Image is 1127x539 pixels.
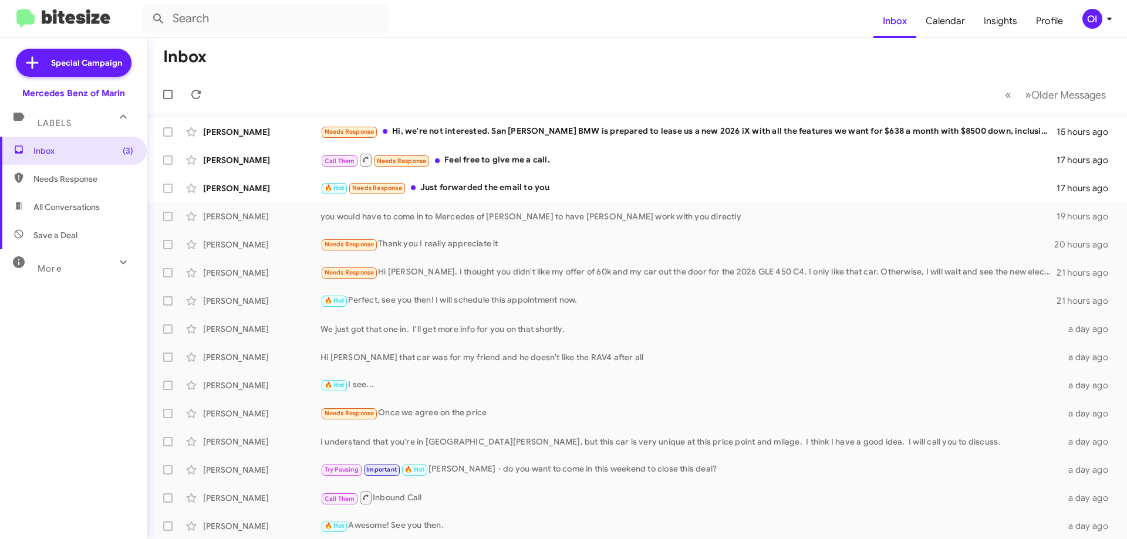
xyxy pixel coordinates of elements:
[1061,379,1118,391] div: a day ago
[320,125,1057,138] div: Hi, we're not interested. San [PERSON_NAME] BMW is prepared to lease us a new 2026 iX with all th...
[320,406,1061,420] div: Once we agree on the price
[1082,9,1102,29] div: OI
[203,379,320,391] div: [PERSON_NAME]
[320,294,1057,307] div: Perfect, see you then! I will schedule this appointment now.
[1061,464,1118,476] div: a day ago
[1031,89,1106,101] span: Older Messages
[16,49,131,77] a: Special Campaign
[203,154,320,166] div: [PERSON_NAME]
[873,4,916,38] a: Inbox
[998,83,1113,107] nav: Page navigation example
[203,520,320,532] div: [PERSON_NAME]
[320,238,1054,251] div: Thank you I really appreciate it
[142,5,389,33] input: Search
[38,263,62,274] span: More
[1061,323,1118,335] div: a day ago
[320,436,1061,448] div: I understand that you're in [GEOGRAPHIC_DATA][PERSON_NAME], but this car is very unique at this p...
[1005,87,1011,102] span: «
[320,181,1057,195] div: Just forwarded the email to you
[203,267,320,279] div: [PERSON_NAME]
[1061,492,1118,504] div: a day ago
[325,128,374,135] span: Needs Response
[325,157,355,165] span: Call Them
[123,145,133,157] span: (3)
[1057,295,1118,307] div: 21 hours ago
[325,466,359,473] span: Try Pausing
[325,240,374,248] span: Needs Response
[1027,4,1072,38] a: Profile
[203,408,320,419] div: [PERSON_NAME]
[974,4,1027,38] a: Insights
[325,297,345,304] span: 🔥 Hot
[325,381,345,389] span: 🔥 Hot
[1061,351,1118,363] div: a day ago
[203,182,320,194] div: [PERSON_NAME]
[33,201,100,213] span: All Conversations
[1072,9,1114,29] button: OI
[203,492,320,504] div: [PERSON_NAME]
[325,269,374,276] span: Needs Response
[203,295,320,307] div: [PERSON_NAME]
[1061,520,1118,532] div: a day ago
[1057,126,1118,138] div: 15 hours ago
[1057,211,1118,222] div: 19 hours ago
[320,152,1057,167] div: Feel free to give me a call.
[203,436,320,448] div: [PERSON_NAME]
[320,378,1061,392] div: I see...
[1061,436,1118,448] div: a day ago
[998,83,1018,107] button: Previous
[1057,267,1118,279] div: 21 hours ago
[916,4,974,38] a: Calendar
[1057,154,1118,166] div: 17 hours ago
[163,48,207,66] h1: Inbox
[1054,239,1118,250] div: 20 hours ago
[320,211,1057,222] div: you would have to come in to Mercedes of [PERSON_NAME] to have [PERSON_NAME] work with you directly
[325,409,374,417] span: Needs Response
[352,184,402,192] span: Needs Response
[320,351,1061,363] div: Hi [PERSON_NAME] that car was for my friend and he doesn't like the RAV4 after all
[22,87,125,99] div: Mercedes Benz of Marin
[33,229,77,241] span: Save a Deal
[320,463,1061,476] div: [PERSON_NAME] - do you want to come in this weekend to close this deal?
[320,323,1061,335] div: We just got that one in. I'll get more info for you on that shortly.
[203,239,320,250] div: [PERSON_NAME]
[366,466,397,473] span: Important
[325,522,345,530] span: 🔥 Hot
[203,211,320,222] div: [PERSON_NAME]
[203,126,320,138] div: [PERSON_NAME]
[203,464,320,476] div: [PERSON_NAME]
[33,173,133,185] span: Needs Response
[1025,87,1031,102] span: »
[33,145,133,157] span: Inbox
[1057,182,1118,194] div: 17 hours ago
[325,495,355,503] span: Call Them
[1061,408,1118,419] div: a day ago
[377,157,427,165] span: Needs Response
[51,57,122,69] span: Special Campaign
[320,490,1061,505] div: Inbound Call
[203,323,320,335] div: [PERSON_NAME]
[325,184,345,192] span: 🔥 Hot
[38,118,72,128] span: Labels
[1018,83,1113,107] button: Next
[320,266,1057,279] div: Hi [PERSON_NAME]. I thought you didn't like my offer of 60k and my car out the door for the 2026 ...
[404,466,424,473] span: 🔥 Hot
[203,351,320,363] div: [PERSON_NAME]
[320,519,1061,533] div: Awesome! See you then.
